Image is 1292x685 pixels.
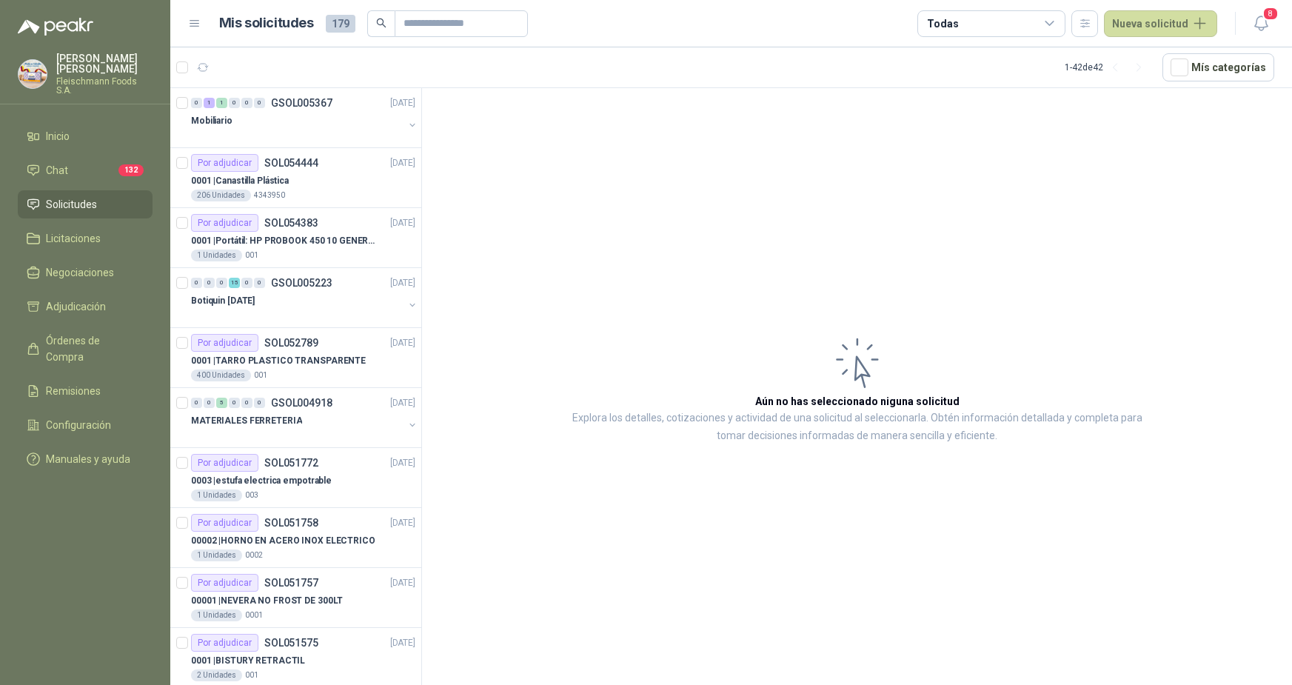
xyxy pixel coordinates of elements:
[46,333,138,365] span: Órdenes de Compra
[241,278,252,288] div: 0
[18,327,153,371] a: Órdenes de Compra
[191,370,251,381] div: 400 Unidades
[390,276,415,290] p: [DATE]
[245,609,263,621] p: 0001
[46,162,68,178] span: Chat
[254,370,267,381] p: 001
[19,60,47,88] img: Company Logo
[170,148,421,208] a: Por adjudicarSOL054444[DATE] 0001 |Canastilla Plástica206 Unidades4343950
[245,669,258,681] p: 001
[245,549,263,561] p: 0002
[241,98,252,108] div: 0
[191,594,343,608] p: 00001 | NEVERA NO FROST DE 300LT
[264,458,318,468] p: SOL051772
[170,568,421,628] a: Por adjudicarSOL051757[DATE] 00001 |NEVERA NO FROST DE 300LT1 Unidades0001
[254,98,265,108] div: 0
[191,609,242,621] div: 1 Unidades
[56,77,153,95] p: Fleischmann Foods S.A.
[216,398,227,408] div: 5
[46,230,101,247] span: Licitaciones
[191,294,255,308] p: Botiquin [DATE]
[191,250,242,261] div: 1 Unidades
[264,578,318,588] p: SOL051757
[191,574,258,592] div: Por adjudicar
[46,417,111,433] span: Configuración
[191,114,232,128] p: Mobiliario
[264,158,318,168] p: SOL054444
[191,274,418,321] a: 0 0 0 15 0 0 GSOL005223[DATE] Botiquin [DATE]
[191,354,366,368] p: 0001 | TARRO PLASTICO TRANSPARENTE
[170,208,421,268] a: Por adjudicarSOL054383[DATE] 0001 |Portátil: HP PROBOOK 450 10 GENERACIÓN PROCESADOR INTEL CORE i...
[390,456,415,470] p: [DATE]
[191,190,251,201] div: 206 Unidades
[191,654,305,668] p: 0001 | BISTURY RETRACTIL
[254,398,265,408] div: 0
[264,638,318,648] p: SOL051575
[191,669,242,681] div: 2 Unidades
[191,98,202,108] div: 0
[18,293,153,321] a: Adjudicación
[191,154,258,172] div: Por adjudicar
[18,258,153,287] a: Negociaciones
[191,394,418,441] a: 0 0 5 0 0 0 GSOL004918[DATE] MATERIALES FERRETERIA
[18,18,93,36] img: Logo peakr
[46,383,101,399] span: Remisiones
[191,474,332,488] p: 0003 | estufa electrica empotrable
[191,94,418,141] a: 0 1 1 0 0 0 GSOL005367[DATE] Mobiliario
[191,489,242,501] div: 1 Unidades
[191,514,258,532] div: Por adjudicar
[1104,10,1217,37] button: Nueva solicitud
[216,98,227,108] div: 1
[390,156,415,170] p: [DATE]
[390,516,415,530] p: [DATE]
[219,13,314,34] h1: Mis solicitudes
[271,398,332,408] p: GSOL004918
[18,156,153,184] a: Chat132
[271,98,332,108] p: GSOL005367
[1248,10,1274,37] button: 8
[390,396,415,410] p: [DATE]
[191,234,375,248] p: 0001 | Portátil: HP PROBOOK 450 10 GENERACIÓN PROCESADOR INTEL CORE i7
[229,278,240,288] div: 15
[927,16,958,32] div: Todas
[1262,7,1279,21] span: 8
[264,338,318,348] p: SOL052789
[191,414,302,428] p: MATERIALES FERRETERIA
[245,489,258,501] p: 003
[570,410,1144,445] p: Explora los detalles, cotizaciones y actividad de una solicitud al seleccionarla. Obtén informaci...
[191,174,289,188] p: 0001 | Canastilla Plástica
[46,196,97,213] span: Solicitudes
[18,377,153,405] a: Remisiones
[170,448,421,508] a: Por adjudicarSOL051772[DATE] 0003 |estufa electrica empotrable1 Unidades003
[191,634,258,652] div: Por adjudicar
[191,278,202,288] div: 0
[18,445,153,473] a: Manuales y ayuda
[46,128,70,144] span: Inicio
[390,336,415,350] p: [DATE]
[46,451,130,467] span: Manuales y ayuda
[170,328,421,388] a: Por adjudicarSOL052789[DATE] 0001 |TARRO PLASTICO TRANSPARENTE400 Unidades001
[390,216,415,230] p: [DATE]
[254,190,285,201] p: 4343950
[1065,56,1151,79] div: 1 - 42 de 42
[191,334,258,352] div: Por adjudicar
[191,214,258,232] div: Por adjudicar
[118,164,144,176] span: 132
[204,98,215,108] div: 1
[264,518,318,528] p: SOL051758
[755,393,960,410] h3: Aún no has seleccionado niguna solicitud
[18,190,153,218] a: Solicitudes
[241,398,252,408] div: 0
[46,298,106,315] span: Adjudicación
[264,218,318,228] p: SOL054383
[18,224,153,253] a: Licitaciones
[1162,53,1274,81] button: Mís categorías
[204,398,215,408] div: 0
[245,250,258,261] p: 001
[170,508,421,568] a: Por adjudicarSOL051758[DATE] 00002 |HORNO EN ACERO INOX ELECTRICO1 Unidades0002
[191,398,202,408] div: 0
[191,549,242,561] div: 1 Unidades
[376,18,386,28] span: search
[191,534,375,548] p: 00002 | HORNO EN ACERO INOX ELECTRICO
[229,398,240,408] div: 0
